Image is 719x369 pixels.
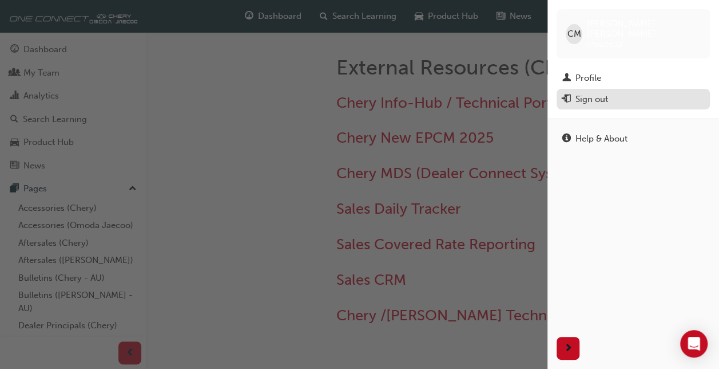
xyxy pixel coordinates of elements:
[575,93,608,106] div: Sign out
[567,28,581,41] span: CM
[557,128,710,150] a: Help & About
[575,72,601,85] div: Profile
[557,89,710,110] button: Sign out
[575,132,627,146] div: Help & About
[557,68,710,89] a: Profile
[562,95,571,105] span: exit-icon
[564,341,573,356] span: next-icon
[587,40,623,49] span: chau0632
[562,73,571,84] span: man-icon
[680,330,708,358] div: Open Intercom Messenger
[587,18,701,39] span: [PERSON_NAME] [PERSON_NAME]
[562,134,571,144] span: info-icon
